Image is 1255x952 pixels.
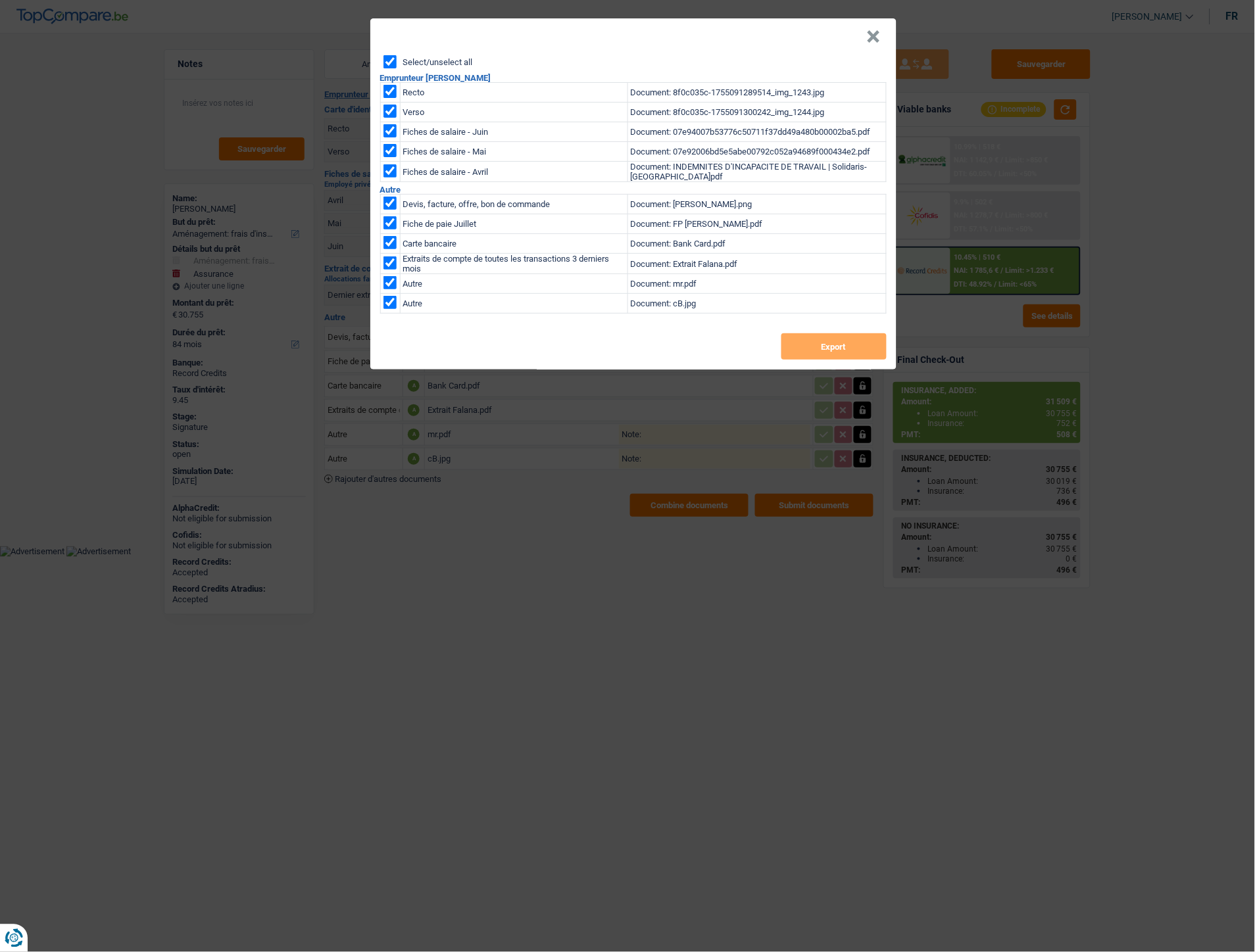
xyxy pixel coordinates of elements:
td: Document: cB.jpg [627,294,886,314]
td: Autre [400,294,627,314]
td: Autre [400,274,627,294]
button: Close [867,30,881,43]
label: Select/unselect all [403,58,473,66]
td: Document: 8f0c035c-1755091289514_img_1243.jpg [627,83,886,103]
td: Document: FP [PERSON_NAME].pdf [627,214,886,234]
td: Extraits de compte de toutes les transactions 3 derniers mois [400,254,627,274]
td: Document: mr.pdf [627,274,886,294]
td: Document: Bank Card.pdf [627,234,886,254]
td: Document: 07e94007b53776c50711f37dd49a480b00002ba5.pdf [627,122,886,142]
td: Recto [400,83,627,103]
button: Export [781,333,887,360]
td: Document: [PERSON_NAME].png [627,195,886,214]
td: Verso [400,103,627,122]
td: Fiches de salaire - Juin [400,122,627,142]
h2: Emprunteur [PERSON_NAME] [380,74,887,82]
td: Carte bancaire [400,234,627,254]
td: Devis, facture, offre, bon de commande [400,195,627,214]
td: Fiches de salaire - Avril [400,162,627,182]
td: Document: 07e92006bd5e5abe00792c052a94689f000434e2.pdf [627,142,886,162]
td: Document: Extrait Falana.pdf [627,254,886,274]
td: Fiche de paie Juillet [400,214,627,234]
h2: Autre [380,185,887,194]
td: Fiches de salaire - Mai [400,142,627,162]
td: Document: INDEMNITES D'INCAPACITE DE TRAVAIL | Solidaris-[GEOGRAPHIC_DATA]pdf [627,162,886,182]
td: Document: 8f0c035c-1755091300242_img_1244.jpg [627,103,886,122]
